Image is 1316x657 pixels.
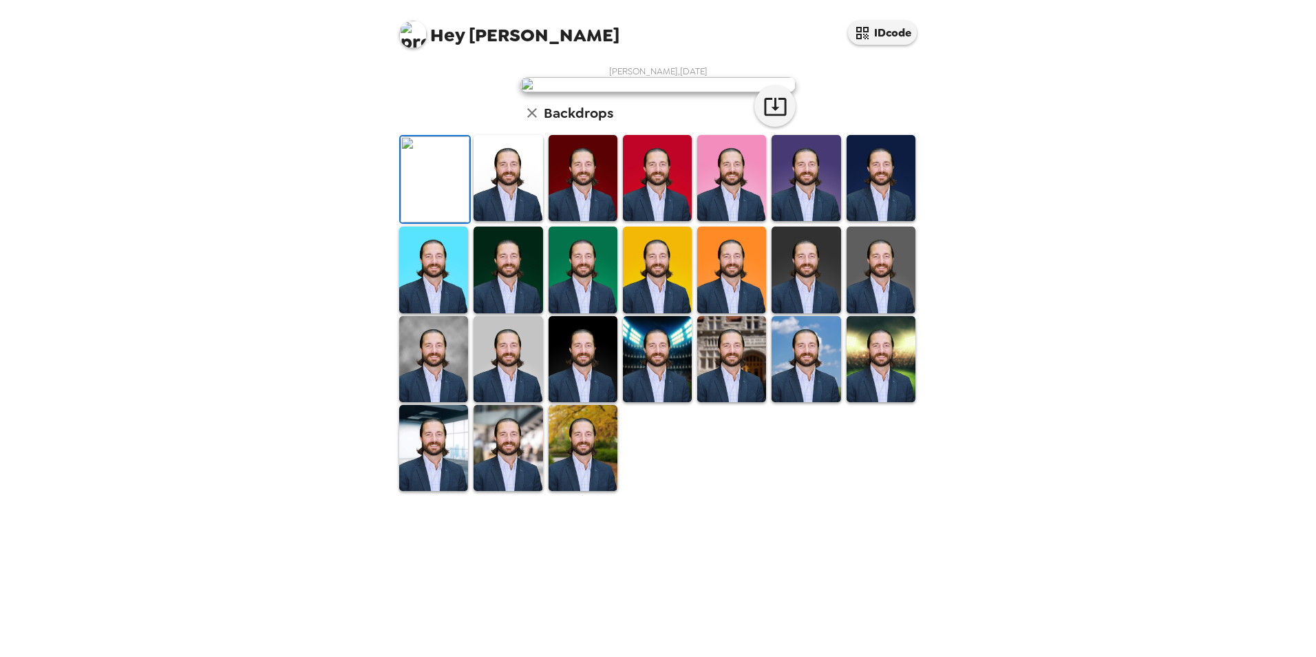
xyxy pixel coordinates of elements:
[544,102,613,124] h6: Backdrops
[520,77,796,92] img: user
[430,23,465,48] span: Hey
[609,65,708,77] span: [PERSON_NAME] , [DATE]
[401,136,469,222] img: Original
[399,21,427,48] img: profile pic
[848,21,917,45] button: IDcode
[399,14,619,45] span: [PERSON_NAME]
